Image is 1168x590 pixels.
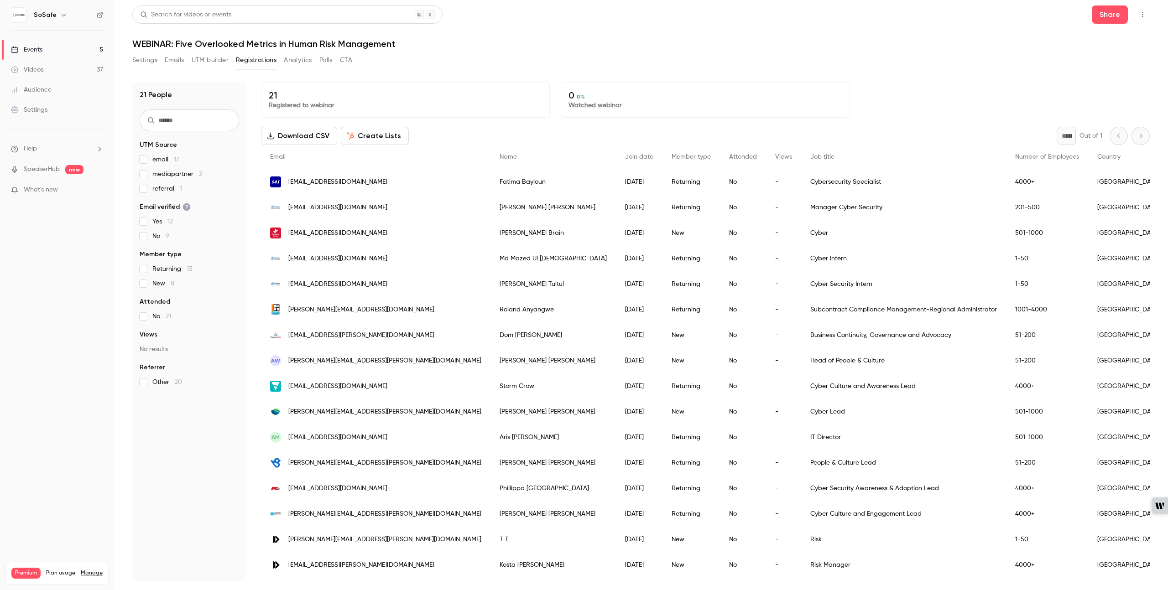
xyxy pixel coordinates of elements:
[288,228,387,238] span: [EMAIL_ADDRESS][DOMAIN_NAME]
[152,155,179,164] span: email
[1015,154,1079,160] span: Number of Employees
[81,569,103,577] a: Manage
[490,476,616,501] div: Phillippa [GEOGRAPHIC_DATA]
[1079,131,1102,140] p: Out of 1
[175,379,182,385] span: 20
[140,363,165,372] span: Referrer
[766,297,801,322] div: -
[766,195,801,220] div: -
[616,195,662,220] div: [DATE]
[720,501,766,527] div: No
[616,271,662,297] div: [DATE]
[284,53,312,67] button: Analytics
[616,322,662,348] div: [DATE]
[1006,399,1088,424] div: 501-1000
[288,535,481,544] span: [PERSON_NAME][EMAIL_ADDRESS][PERSON_NAME][DOMAIN_NAME]
[720,169,766,195] div: No
[288,407,481,417] span: [PERSON_NAME][EMAIL_ADDRESS][PERSON_NAME][DOMAIN_NAME]
[288,382,387,391] span: [EMAIL_ADDRESS][DOMAIN_NAME]
[766,373,801,399] div: -
[801,424,1006,450] div: IT Director
[490,195,616,220] div: [PERSON_NAME] [PERSON_NAME]
[171,280,174,287] span: 8
[1006,169,1088,195] div: 4000+
[152,312,171,321] span: No
[801,450,1006,476] div: People & Culture Lead
[720,348,766,373] div: No
[34,10,57,20] h6: SoSafe
[766,169,801,195] div: -
[270,330,281,341] img: carerswa.asn.au
[11,568,41,579] span: Premium
[288,254,387,264] span: [EMAIL_ADDRESS][DOMAIN_NAME]
[616,552,662,578] div: [DATE]
[341,127,409,145] button: Create Lists
[662,373,720,399] div: Returning
[288,203,387,212] span: [EMAIL_ADDRESS][DOMAIN_NAME]
[1006,220,1088,246] div: 501-1000
[720,373,766,399] div: No
[270,304,281,315] img: fultonhogan.com
[616,220,662,246] div: [DATE]
[288,279,387,289] span: [EMAIL_ADDRESS][DOMAIN_NAME]
[65,165,83,174] span: new
[1006,424,1088,450] div: 501-1000
[720,271,766,297] div: No
[180,186,182,192] span: 1
[270,559,281,570] img: servicesaustralia.gov.au
[720,246,766,271] div: No
[490,246,616,271] div: Md Mazed Ul [DEMOGRAPHIC_DATA]
[616,399,662,424] div: [DATE]
[766,246,801,271] div: -
[662,450,720,476] div: Returning
[288,458,481,468] span: [PERSON_NAME][EMAIL_ADDRESS][PERSON_NAME][DOMAIN_NAME]
[662,501,720,527] div: Returning
[490,450,616,476] div: [PERSON_NAME] [PERSON_NAME]
[140,140,239,387] section: facet-groups
[801,552,1006,578] div: Risk Manager
[801,246,1006,271] div: Cyber Intern
[167,218,173,225] span: 12
[140,330,157,339] span: Views
[775,154,792,160] span: Views
[1006,373,1088,399] div: 4000+
[140,202,191,212] span: Email verified
[810,154,834,160] span: Job title
[165,53,184,67] button: Emails
[11,8,26,22] img: SoSafe
[662,322,720,348] div: New
[616,476,662,501] div: [DATE]
[625,154,653,160] span: Join date
[1006,552,1088,578] div: 4000+
[720,399,766,424] div: No
[270,534,281,545] img: servicesaustralia.gov.au
[271,433,280,441] span: AM
[662,527,720,552] div: New
[140,250,182,259] span: Member type
[662,220,720,246] div: New
[132,38,1150,49] h1: WEBINAR: Five Overlooked Metrics in Human Risk Management
[46,569,75,577] span: Plan usage
[720,424,766,450] div: No
[11,85,52,94] div: Audience
[1006,527,1088,552] div: 1-50
[616,527,662,552] div: [DATE]
[288,560,434,570] span: [EMAIL_ADDRESS][PERSON_NAME][DOMAIN_NAME]
[152,378,182,387] span: Other
[340,53,352,67] button: CTA
[616,424,662,450] div: [DATE]
[490,169,616,195] div: Fatima Bayloun
[1006,195,1088,220] div: 201-500
[616,348,662,373] div: [DATE]
[616,501,662,527] div: [DATE]
[720,476,766,501] div: No
[270,483,281,494] img: kmart.com.au
[662,399,720,424] div: New
[766,450,801,476] div: -
[1097,154,1121,160] span: Country
[132,53,157,67] button: Settings
[662,424,720,450] div: Returning
[270,457,281,468] img: getbirdeye.com.au
[174,156,179,163] span: 17
[577,93,585,100] span: 0 %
